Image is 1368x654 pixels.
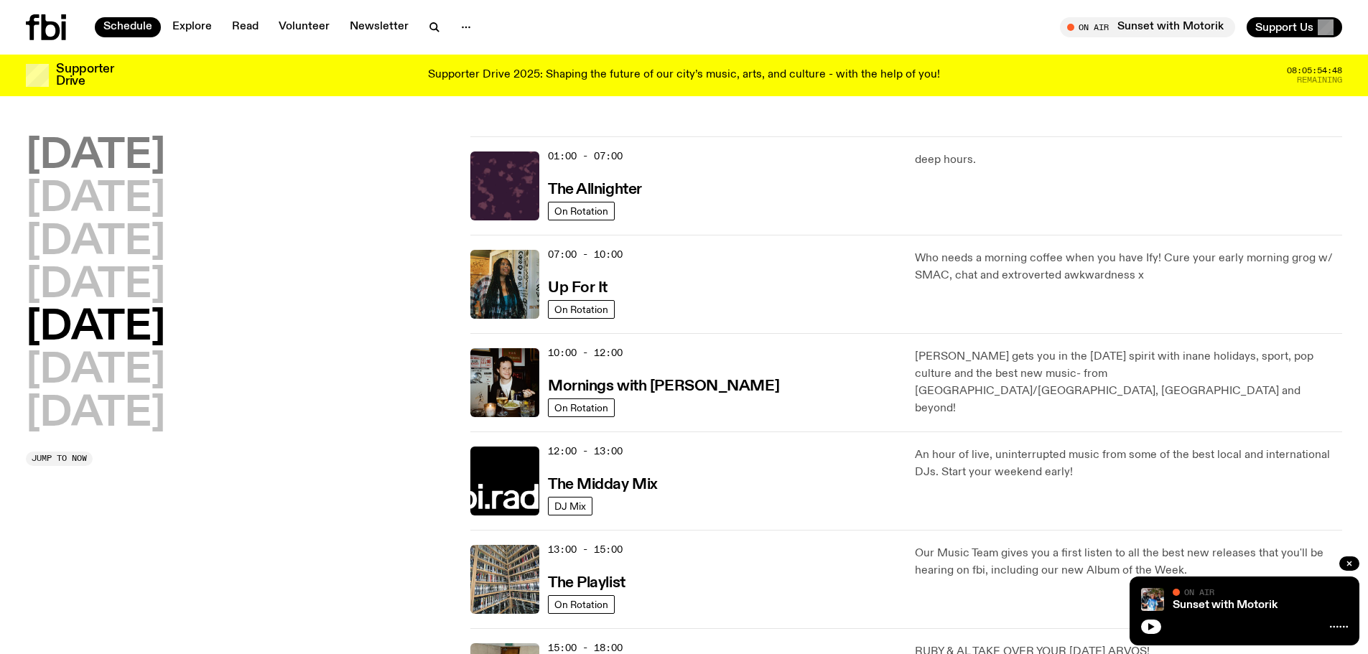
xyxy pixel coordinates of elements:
[428,69,940,82] p: Supporter Drive 2025: Shaping the future of our city’s music, arts, and culture - with the help o...
[915,250,1342,284] p: Who needs a morning coffee when you have Ify! Cure your early morning grog w/ SMAC, chat and extr...
[32,454,87,462] span: Jump to now
[548,281,608,296] h3: Up For It
[56,63,113,88] h3: Supporter Drive
[470,545,539,614] img: A corner shot of the fbi music library
[554,599,608,609] span: On Rotation
[26,452,93,466] button: Jump to now
[915,348,1342,417] p: [PERSON_NAME] gets you in the [DATE] spirit with inane holidays, sport, pop culture and the best ...
[164,17,220,37] a: Explore
[548,475,658,492] a: The Midday Mix
[26,308,165,348] button: [DATE]
[554,205,608,216] span: On Rotation
[548,444,623,458] span: 12:00 - 13:00
[915,447,1342,481] p: An hour of live, uninterrupted music from some of the best local and international DJs. Start you...
[915,151,1342,169] p: deep hours.
[548,376,779,394] a: Mornings with [PERSON_NAME]
[470,250,539,319] img: Ify - a Brown Skin girl with black braided twists, looking up to the side with her tongue stickin...
[548,202,615,220] a: On Rotation
[26,136,165,177] button: [DATE]
[26,223,165,263] button: [DATE]
[548,497,592,515] a: DJ Mix
[548,477,658,492] h3: The Midday Mix
[470,348,539,417] img: Sam blankly stares at the camera, brightly lit by a camera flash wearing a hat collared shirt and...
[270,17,338,37] a: Volunteer
[1060,17,1235,37] button: On AirSunset with Motorik
[548,346,623,360] span: 10:00 - 12:00
[554,304,608,314] span: On Rotation
[1287,67,1342,75] span: 08:05:54:48
[548,576,625,591] h3: The Playlist
[1255,21,1313,34] span: Support Us
[1247,17,1342,37] button: Support Us
[1173,599,1278,611] a: Sunset with Motorik
[554,402,608,413] span: On Rotation
[548,278,608,296] a: Up For It
[26,351,165,391] button: [DATE]
[341,17,417,37] a: Newsletter
[548,300,615,319] a: On Rotation
[548,182,642,197] h3: The Allnighter
[223,17,267,37] a: Read
[915,545,1342,579] p: Our Music Team gives you a first listen to all the best new releases that you'll be hearing on fb...
[554,500,586,511] span: DJ Mix
[26,179,165,220] button: [DATE]
[548,379,779,394] h3: Mornings with [PERSON_NAME]
[548,248,623,261] span: 07:00 - 10:00
[548,149,623,163] span: 01:00 - 07:00
[548,595,615,614] a: On Rotation
[548,573,625,591] a: The Playlist
[95,17,161,37] a: Schedule
[1297,76,1342,84] span: Remaining
[1184,587,1214,597] span: On Air
[26,266,165,306] button: [DATE]
[26,394,165,434] button: [DATE]
[548,179,642,197] a: The Allnighter
[548,543,623,556] span: 13:00 - 15:00
[548,398,615,417] a: On Rotation
[1141,588,1164,611] img: Andrew, Reenie, and Pat stand in a row, smiling at the camera, in dappled light with a vine leafe...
